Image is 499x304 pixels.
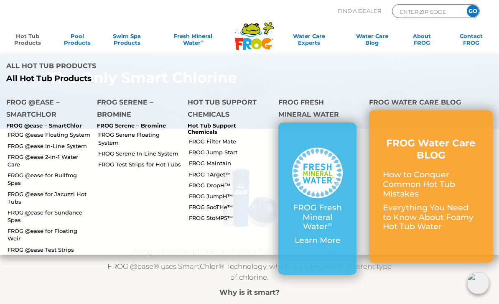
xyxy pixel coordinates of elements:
[6,74,243,84] a: All Hot Tub Products
[107,261,392,283] p: FROG @ease® uses SmartChlor® Technology, which is a completely different type of chlorine.
[189,192,272,200] a: FROG JumpH™
[107,33,146,49] a: Swim SpaProducts
[97,96,175,123] h4: FROG Serene – Bromine
[98,150,181,157] a: FROG Serene In-Line System
[8,209,91,224] a: FROG @ease for Sundance Spas
[399,7,455,16] input: Zip Code Form
[8,153,91,168] a: FROG @ease 2-in-1 Water Care
[8,227,91,242] a: FROG @ease for Floating Weir
[97,123,175,129] p: FROG Serene – Bromine
[292,148,343,250] a: FROG Fresh Mineral Water∞ Learn More
[6,96,84,123] h4: FROG @ease – SmartChlor
[467,272,489,294] img: openIcon
[8,190,91,205] a: FROG @ease for Jacuzzi Hot Tubs
[353,33,391,49] a: Water CareBlog
[8,246,91,253] a: FROG @ease Test Strips
[189,159,272,167] a: FROG Maintain
[8,33,47,49] a: Hot TubProducts
[292,236,343,245] p: Learn More
[201,39,204,43] sup: ∞
[383,137,479,236] a: FROG Water Care BLOG How to Conquer Common Hot Tub Mistakes Everything You Need to Know About Foa...
[292,203,343,232] p: FROG Fresh Mineral Water
[58,33,97,49] a: PoolProducts
[276,33,342,49] a: Water CareExperts
[189,171,272,178] a: FROG TArget™
[278,96,356,123] h4: FROG Fresh Mineral Water
[188,96,266,123] h4: Hot Tub Support Chemicals
[219,288,280,296] strong: Why is it smart?
[189,148,272,156] a: FROG Jump Start
[383,203,479,232] p: Everything You Need to Know About Foamy Hot Tub Water
[8,131,91,138] a: FROG @ease Floating System
[402,33,441,49] a: AboutFROG
[369,96,493,110] h4: FROG Water Care Blog
[189,214,272,222] a: FROG StoMPS™
[189,138,272,145] a: FROG Filter Mate
[98,131,181,146] a: FROG Serene Floating System
[6,123,84,129] p: FROG @ease – SmartChlor
[8,171,91,186] a: FROG @ease for Bullfrog Spas
[467,5,479,17] input: GO
[98,161,181,168] a: FROG Test Strips for Hot Tubs
[328,220,332,228] sup: ∞
[157,33,229,49] a: Fresh MineralWater∞
[338,4,381,18] p: Find A Dealer
[383,170,479,199] p: How to Conquer Common Hot Tub Mistakes
[383,137,479,162] h3: FROG Water Care BLOG
[188,122,236,135] a: Hot Tub Support Chemicals
[6,60,243,74] h4: All Hot Tub Products
[189,181,272,189] a: FROG DropH™
[452,33,491,49] a: ContactFROG
[8,142,91,150] a: FROG @ease In-Line System
[189,203,272,211] a: FROG SooTHe™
